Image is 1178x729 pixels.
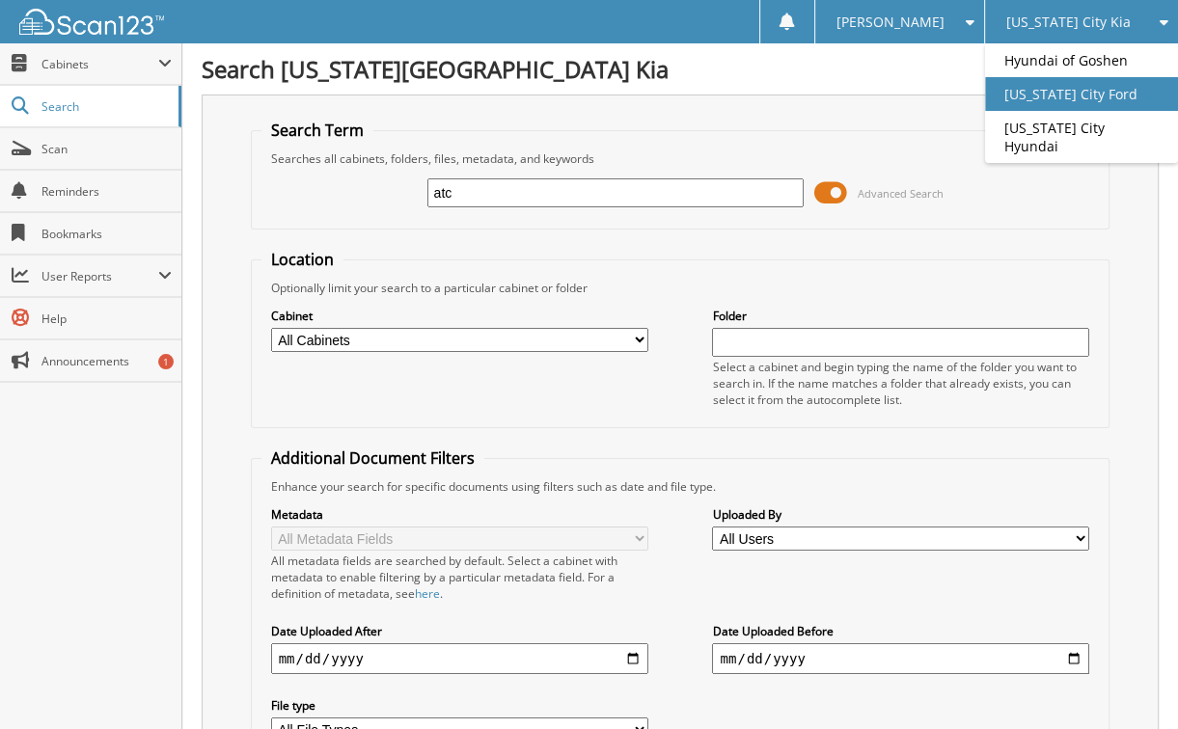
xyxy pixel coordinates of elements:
legend: Location [261,249,343,270]
span: Advanced Search [857,186,943,201]
a: Hyundai of Goshen [985,43,1178,77]
span: Cabinets [41,56,158,72]
label: Cabinet [271,308,648,324]
span: Search [41,98,169,115]
a: [US_STATE] City Hyundai [985,111,1178,163]
a: here [415,585,440,602]
img: scan123-logo-white.svg [19,9,164,35]
span: [US_STATE] City Kia [1006,16,1131,28]
label: Date Uploaded After [271,623,648,639]
div: All metadata fields are searched by default. Select a cabinet with metadata to enable filtering b... [271,553,648,602]
span: User Reports [41,268,158,284]
label: Folder [712,308,1089,324]
label: Uploaded By [712,506,1089,523]
span: Reminders [41,183,172,200]
label: Metadata [271,506,648,523]
legend: Search Term [261,120,373,141]
input: start [271,643,648,674]
span: Scan [41,141,172,157]
div: 1 [158,354,174,369]
label: File type [271,697,648,714]
legend: Additional Document Filters [261,447,484,469]
label: Date Uploaded Before [712,623,1089,639]
span: Announcements [41,353,172,369]
span: Help [41,310,172,327]
span: Bookmarks [41,226,172,242]
div: Select a cabinet and begin typing the name of the folder you want to search in. If the name match... [712,359,1089,408]
span: [PERSON_NAME] [836,16,945,28]
input: end [712,643,1089,674]
h1: Search [US_STATE][GEOGRAPHIC_DATA] Kia [202,53,1159,85]
a: [US_STATE] City Ford [985,77,1178,111]
div: Optionally limit your search to a particular cabinet or folder [261,280,1100,296]
div: Enhance your search for specific documents using filters such as date and file type. [261,478,1100,495]
div: Searches all cabinets, folders, files, metadata, and keywords [261,150,1100,167]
